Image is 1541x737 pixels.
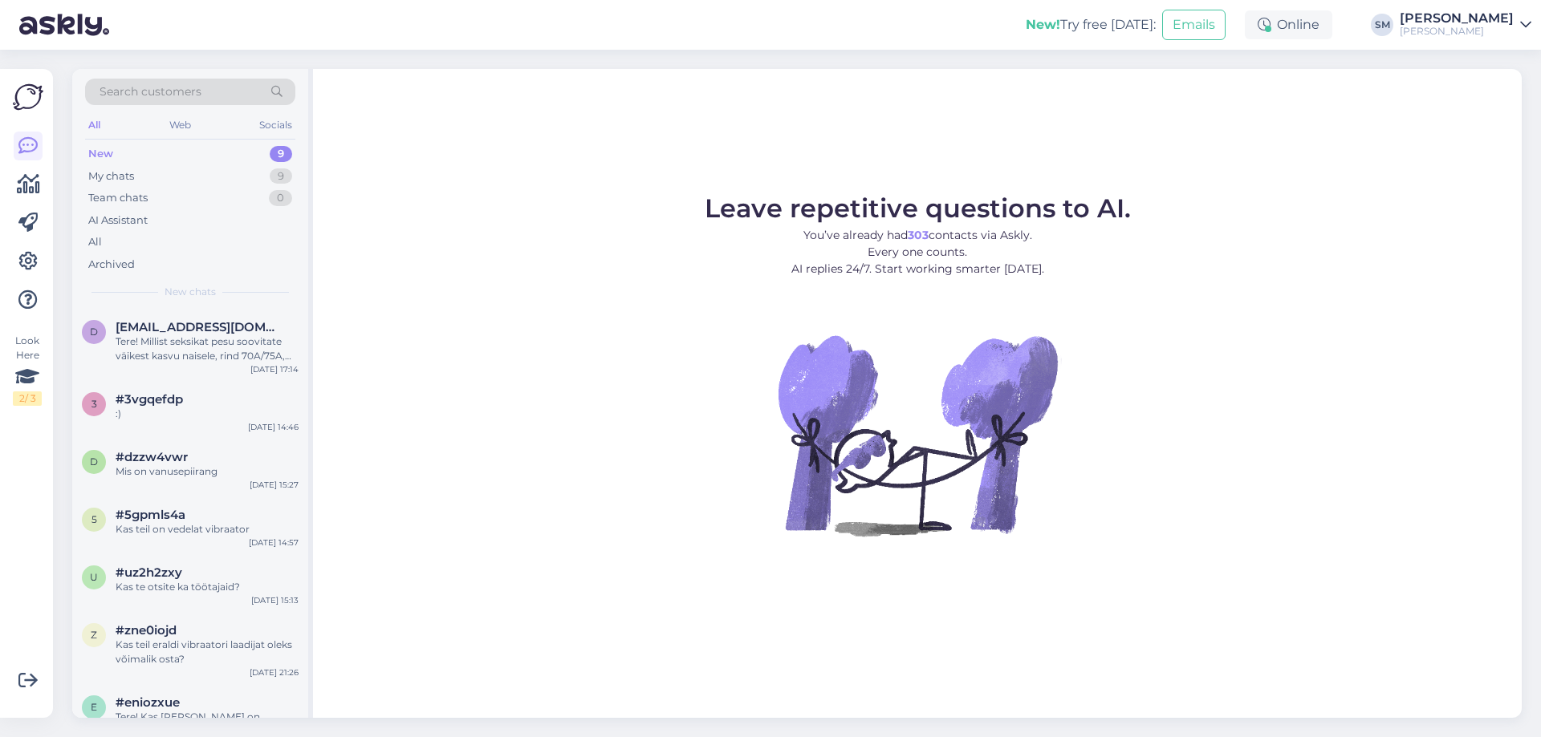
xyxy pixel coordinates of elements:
[91,398,97,410] span: 3
[116,392,183,407] span: #3vgqefdp
[88,213,148,229] div: AI Assistant
[91,701,97,713] span: e
[269,190,292,206] div: 0
[116,320,283,334] span: diannaojala@gmail.com
[100,83,201,100] span: Search customers
[908,228,929,242] b: 303
[90,326,98,338] span: d
[270,168,292,184] div: 9
[250,479,299,491] div: [DATE] 15:27
[250,666,299,678] div: [DATE] 21:26
[116,565,182,580] span: #uz2h2zxy
[270,146,292,162] div: 9
[165,285,216,299] span: New chats
[1400,12,1531,38] a: [PERSON_NAME][PERSON_NAME]
[116,407,299,421] div: :)
[116,522,299,537] div: Kas teil on vedelat vibraator
[116,450,188,464] span: #dzzw4vwr
[13,391,42,406] div: 2 / 3
[256,115,295,136] div: Socials
[1371,14,1393,36] div: SM
[13,82,43,112] img: Askly Logo
[1400,25,1514,38] div: [PERSON_NAME]
[248,421,299,433] div: [DATE] 14:46
[116,695,180,710] span: #eniozxue
[85,115,104,136] div: All
[91,513,97,525] span: 5
[88,234,102,250] div: All
[90,456,98,468] span: d
[705,227,1131,277] p: You’ve already had contacts via Askly. Every one counts. AI replies 24/7. Start working smarter [...
[88,257,135,273] div: Archived
[166,115,194,136] div: Web
[13,334,42,406] div: Look Here
[1162,10,1226,40] button: Emails
[116,580,299,594] div: Kas te otsite ka töötajaid?
[88,146,113,162] div: New
[116,638,299,666] div: Kas teil eraldi vibraatori laadijat oleks võimalik osta?
[773,290,1062,579] img: No Chat active
[90,571,98,583] span: u
[1400,12,1514,25] div: [PERSON_NAME]
[250,363,299,375] div: [DATE] 17:14
[251,594,299,606] div: [DATE] 15:13
[91,629,97,641] span: z
[116,334,299,363] div: Tere! Millist seksikat pesu soovitate väikest kasvu naisele, rind 70A/75A, pikkus 161cm? Soovin a...
[705,192,1131,224] span: Leave repetitive questions to AI.
[1026,15,1156,34] div: Try free [DATE]:
[1245,10,1332,39] div: Online
[1026,17,1060,32] b: New!
[249,537,299,549] div: [DATE] 14:57
[116,508,185,522] span: #5gpmls4a
[116,623,177,638] span: #zne0iojd
[88,168,134,184] div: My chats
[88,190,148,206] div: Team chats
[116,464,299,479] div: Mis on vanusepiirang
